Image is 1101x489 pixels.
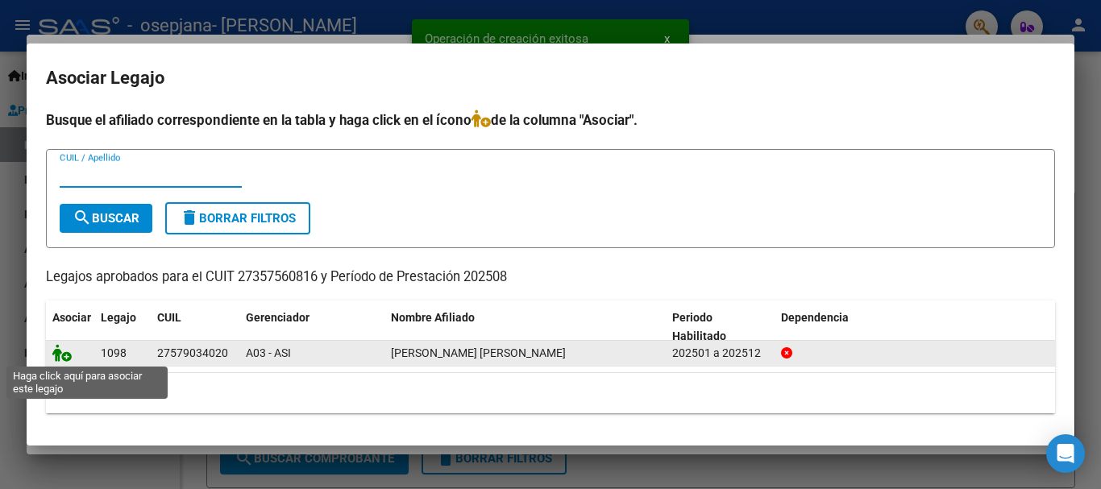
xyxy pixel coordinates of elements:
span: Legajo [101,311,136,324]
datatable-header-cell: Nombre Afiliado [384,300,666,354]
h2: Asociar Legajo [46,63,1055,93]
span: Nombre Afiliado [391,311,475,324]
span: Dependencia [781,311,849,324]
span: Borrar Filtros [180,211,296,226]
div: 202501 a 202512 [672,344,768,363]
mat-icon: search [73,208,92,227]
datatable-header-cell: Gerenciador [239,300,384,354]
span: 1098 [101,346,127,359]
span: CUIL [157,311,181,324]
span: Buscar [73,211,139,226]
mat-icon: delete [180,208,199,227]
datatable-header-cell: CUIL [151,300,239,354]
datatable-header-cell: Periodo Habilitado [666,300,775,354]
datatable-header-cell: Asociar [46,300,94,354]
span: A03 - ASI [246,346,291,359]
datatable-header-cell: Legajo [94,300,151,354]
div: Open Intercom Messenger [1046,434,1085,473]
datatable-header-cell: Dependencia [775,300,1056,354]
button: Borrar Filtros [165,202,310,234]
span: Asociar [52,311,91,324]
div: 27579034020 [157,344,228,363]
span: Gerenciador [246,311,310,324]
button: Buscar [60,204,152,233]
div: 1 registros [46,373,1055,413]
h4: Busque el afiliado correspondiente en la tabla y haga click en el ícono de la columna "Asociar". [46,110,1055,131]
p: Legajos aprobados para el CUIT 27357560816 y Período de Prestación 202508 [46,267,1055,288]
span: Periodo Habilitado [672,311,726,342]
span: AGOSTI ARIAS JULIETA [391,346,566,359]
